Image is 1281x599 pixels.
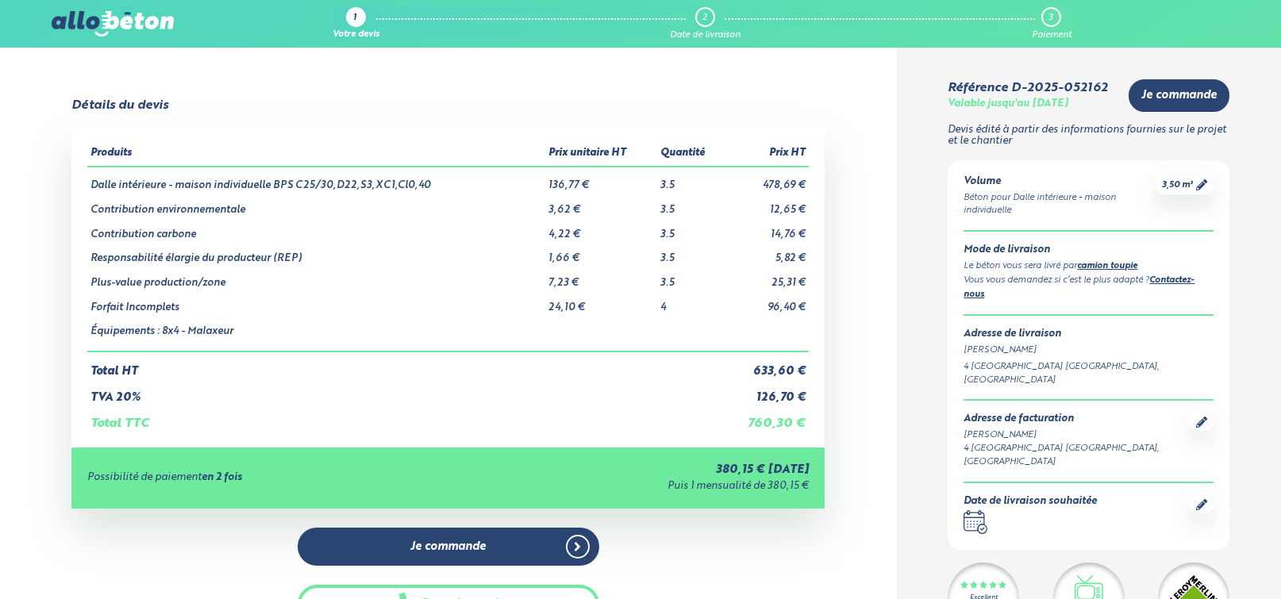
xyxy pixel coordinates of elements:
div: 4 [GEOGRAPHIC_DATA] [GEOGRAPHIC_DATA], [GEOGRAPHIC_DATA] [964,442,1190,469]
td: 3,62 € [545,192,656,217]
td: 24,10 € [545,290,656,314]
td: 3.5 [657,192,725,217]
th: Quantité [657,141,725,167]
th: Prix HT [724,141,809,167]
td: 4,22 € [545,217,656,241]
div: Mode de livraison [964,244,1214,256]
div: 1 [353,13,356,24]
div: Paiement [1032,30,1071,40]
div: Volume [964,176,1156,188]
td: 5,82 € [724,240,809,265]
td: 3.5 [657,265,725,290]
td: Responsabilité élargie du producteur (REP) [87,240,545,265]
td: 96,40 € [724,290,809,314]
td: 3.5 [657,217,725,241]
div: Vous vous demandez si c’est le plus adapté ? . [964,274,1214,302]
a: 3 Paiement [1032,7,1071,40]
div: Référence D-2025-052162 [948,81,1107,95]
td: Forfait Incomplets [87,290,545,314]
td: 14,76 € [724,217,809,241]
td: 126,70 € [724,378,809,405]
td: 633,60 € [724,351,809,378]
td: 1,66 € [545,240,656,265]
div: Adresse de facturation [964,413,1190,425]
a: Je commande [1129,79,1229,112]
a: Je commande [298,528,599,566]
td: 7,23 € [545,265,656,290]
td: 3.5 [657,167,725,192]
div: 2 [702,13,707,23]
td: 3.5 [657,240,725,265]
div: Votre devis [333,30,379,40]
td: 136,77 € [545,167,656,192]
th: Produits [87,141,545,167]
td: 4 [657,290,725,314]
span: Je commande [1141,89,1217,102]
td: Total HT [87,351,724,378]
span: Je commande [410,540,486,554]
td: Total TTC [87,404,724,431]
div: Béton pour Dalle intérieure - maison individuelle [964,191,1156,218]
a: 1 Votre devis [333,7,379,40]
th: Prix unitaire HT [545,141,656,167]
div: Valable jusqu'au [DATE] [948,98,1068,110]
td: 760,30 € [724,404,809,431]
div: [PERSON_NAME] [964,344,1214,357]
td: Plus-value production/zone [87,265,545,290]
div: Détails du devis [71,98,168,113]
a: Contactez-nous [964,276,1194,299]
div: 3 [1048,13,1052,23]
td: Dalle intérieure - maison individuelle BPS C25/30,D22,S3,XC1,Cl0,40 [87,167,545,192]
td: Contribution environnementale [87,192,545,217]
strong: en 2 fois [202,472,242,482]
div: Date de livraison souhaitée [964,496,1097,508]
iframe: Help widget launcher [1140,537,1264,582]
div: Possibilité de paiement [87,472,464,484]
div: 4 [GEOGRAPHIC_DATA] [GEOGRAPHIC_DATA], [GEOGRAPHIC_DATA] [964,360,1214,387]
div: [PERSON_NAME] [964,428,1190,442]
td: TVA 20% [87,378,724,405]
td: 25,31 € [724,265,809,290]
div: Le béton vous sera livré par [964,259,1214,274]
p: Devis édité à partir des informations fournies sur le projet et le chantier [948,125,1229,148]
td: Équipements : 8x4 - Malaxeur [87,313,545,351]
td: Contribution carbone [87,217,545,241]
img: allobéton [52,11,174,36]
a: camion toupie [1077,262,1137,271]
a: 2 Date de livraison [670,7,741,40]
div: Date de livraison [670,30,741,40]
div: Adresse de livraison [964,328,1214,340]
td: 12,65 € [724,192,809,217]
td: 478,69 € [724,167,809,192]
div: Puis 1 mensualité de 380,15 € [465,481,810,493]
div: 380,15 € [DATE] [465,463,810,477]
